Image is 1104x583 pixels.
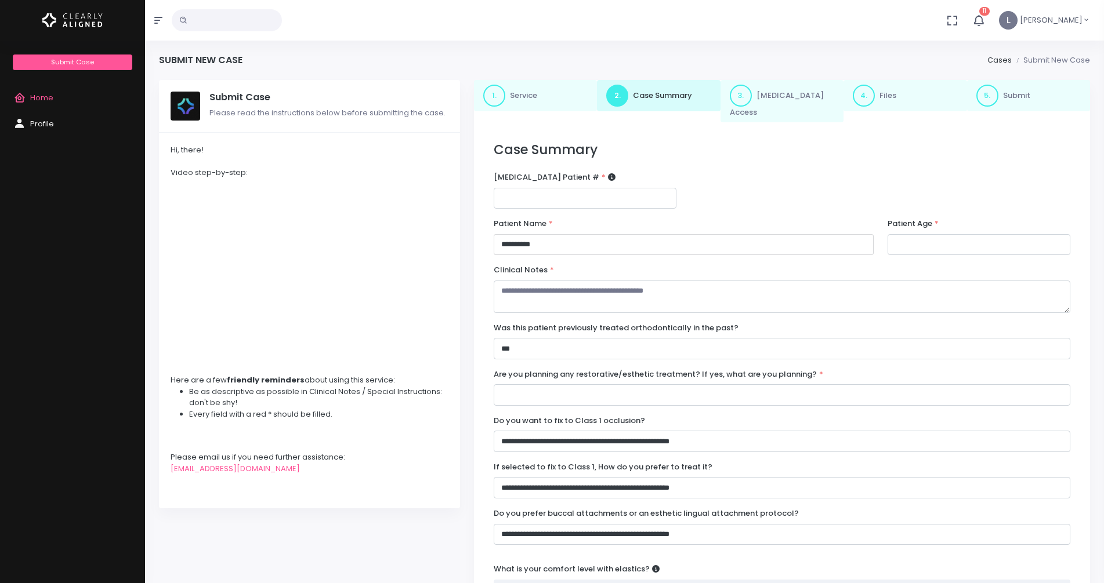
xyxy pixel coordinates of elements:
a: 3.[MEDICAL_DATA] Access [721,80,844,123]
a: Cases [987,54,1012,65]
label: Was this patient previously treated orthodontically in the past? [494,322,739,334]
label: Are you planning any restorative/esthetic treatment? If yes, what are you planning? [494,369,823,380]
a: 2.Case Summary [597,80,720,111]
span: Profile [30,118,54,129]
span: L [999,11,1018,30]
a: [EMAIL_ADDRESS][DOMAIN_NAME] [171,463,300,474]
span: 1. [483,85,505,107]
label: [MEDICAL_DATA] Patient # [494,172,616,183]
span: [PERSON_NAME] [1020,14,1083,26]
div: Here are a few about using this service: [171,374,448,386]
div: Please email us if you need further assistance: [171,451,448,463]
label: Do you prefer buccal attachments or an esthetic lingual attachment protocol? [494,508,799,519]
a: 1.Service [474,80,597,111]
div: Video step-by-step: [171,167,448,178]
span: 5. [976,85,998,107]
span: Please read the instructions below before submitting the case. [209,107,446,118]
a: 4.Files [844,80,967,111]
img: Logo Horizontal [42,8,103,32]
li: Be as descriptive as possible in Clinical Notes / Special Instructions: don't be shy! [189,386,448,409]
div: Hi, there! [171,144,448,156]
span: Home [30,92,53,103]
a: Submit Case [13,54,132,70]
strong: friendly reminders [227,374,305,385]
label: Do you want to fix to Class 1 occlusion? [494,415,645,427]
span: 11 [979,7,990,16]
li: Every field with a red * should be filled. [189,409,448,420]
span: Submit Case [51,57,94,67]
label: Patient Name [494,218,553,229]
span: 4. [853,85,875,107]
li: Submit New Case [1012,54,1090,66]
span: 3. [730,85,752,107]
h4: Submit New Case [159,54,242,65]
a: 5.Submit [967,80,1090,111]
label: What is your comfort level with elastics? [494,563,660,575]
label: If selected to fix to Class 1, How do you prefer to treat it? [494,461,712,473]
label: Patient Age [888,218,939,229]
h3: Case Summary [494,142,1070,158]
label: Clinical Notes [494,264,554,276]
span: 2. [606,85,628,107]
h5: Submit Case [209,92,448,103]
